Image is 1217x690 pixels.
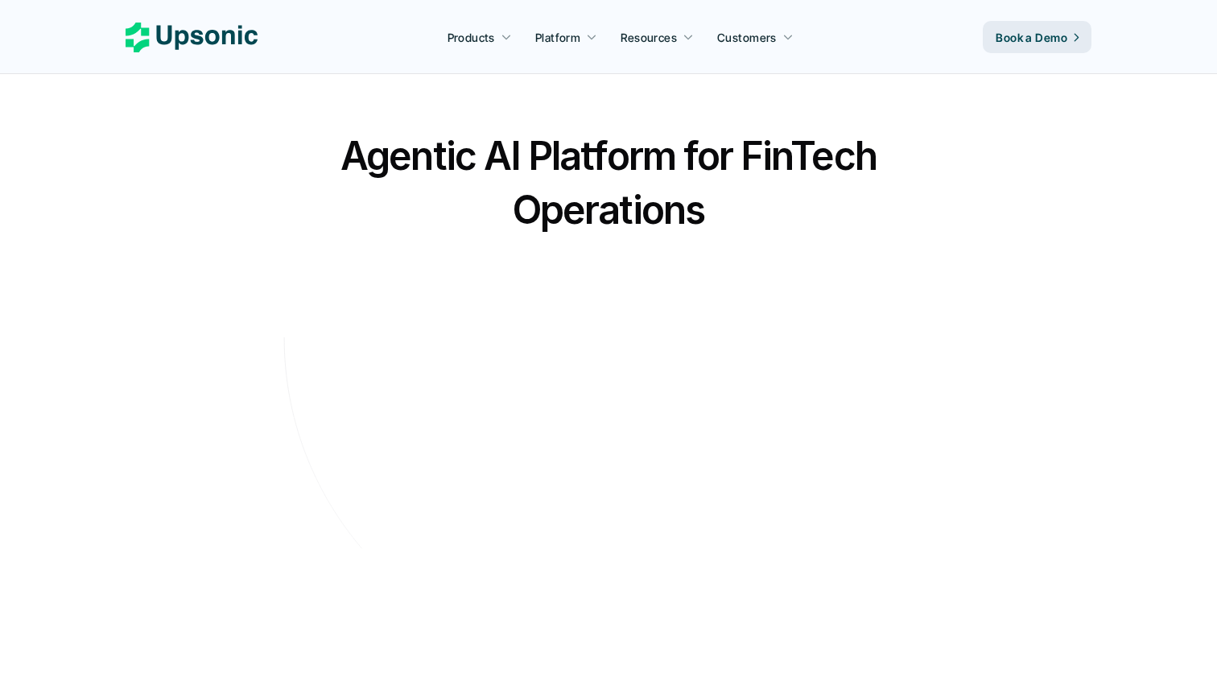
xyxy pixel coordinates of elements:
[538,385,679,425] a: Book a Demo
[983,21,1091,53] a: Book a Demo
[438,23,522,52] a: Products
[717,29,777,46] p: Customers
[535,29,580,46] p: Platform
[448,29,495,46] p: Products
[996,29,1067,46] p: Book a Demo
[558,394,646,417] p: Book a Demo
[327,129,890,237] h2: Agentic AI Platform for FinTech Operations
[347,283,870,330] p: From onboarding to compliance to settlement to autonomous control. Work with %82 more efficiency ...
[621,29,677,46] p: Resources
